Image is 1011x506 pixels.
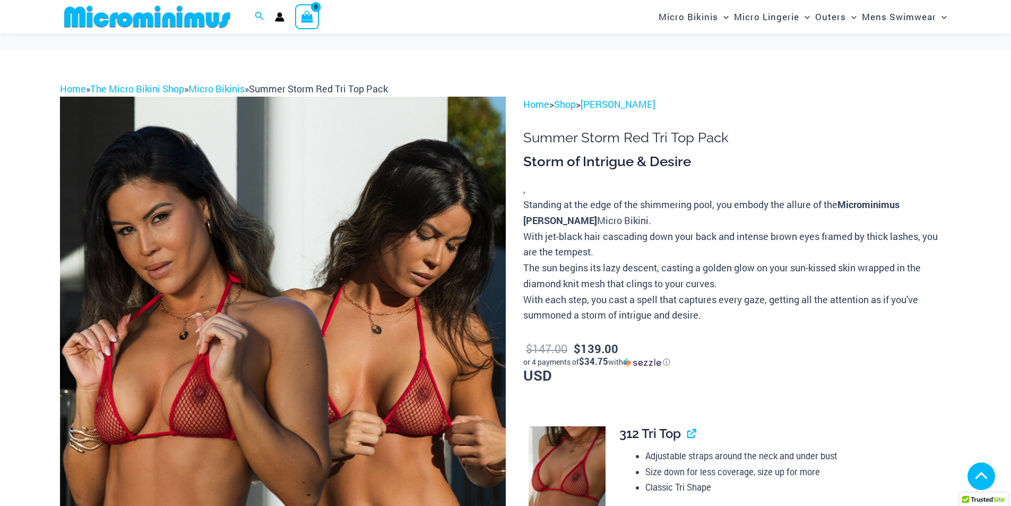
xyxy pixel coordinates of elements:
[523,97,951,113] p: > >
[526,341,532,356] span: $
[523,98,549,110] a: Home
[654,2,952,32] nav: Site Navigation
[718,3,729,30] span: Menu Toggle
[275,12,284,22] a: Account icon link
[846,3,857,30] span: Menu Toggle
[813,3,859,30] a: OutersMenu ToggleMenu Toggle
[523,197,951,323] p: Standing at the edge of the shimmering pool, you embody the allure of the Micro Bikini. With jet-...
[554,98,576,110] a: Shop
[60,82,86,95] a: Home
[60,82,388,95] span: » » »
[656,3,731,30] a: Micro BikinisMenu ToggleMenu Toggle
[60,5,235,29] img: MM SHOP LOGO FLAT
[295,4,319,29] a: View Shopping Cart, empty
[645,464,943,480] li: Size down for less coverage, size up for more
[859,3,949,30] a: Mens SwimwearMenu ToggleMenu Toggle
[523,357,951,367] div: or 4 payments of with
[574,341,618,356] bdi: 139.00
[936,3,947,30] span: Menu Toggle
[523,153,951,323] div: ,
[731,3,813,30] a: Micro LingerieMenu ToggleMenu Toggle
[188,82,245,95] a: Micro Bikinis
[619,426,681,441] span: 312 Tri Top
[523,357,951,367] div: or 4 payments of$34.75withSezzle Click to learn more about Sezzle
[526,341,567,356] bdi: 147.00
[523,153,951,171] h3: Storm of Intrigue & Desire
[523,130,951,146] h1: Summer Storm Red Tri Top Pack
[255,10,264,24] a: Search icon link
[799,3,810,30] span: Menu Toggle
[659,3,718,30] span: Micro Bikinis
[581,98,655,110] a: [PERSON_NAME]
[249,82,388,95] span: Summer Storm Red Tri Top Pack
[574,341,581,356] span: $
[862,3,936,30] span: Mens Swimwear
[645,448,943,464] li: Adjustable straps around the neck and under bust
[734,3,799,30] span: Micro Lingerie
[523,340,951,383] p: USD
[623,358,661,367] img: Sezzle
[90,82,184,95] a: The Micro Bikini Shop
[815,3,846,30] span: Outers
[579,355,608,367] span: $34.75
[645,479,943,495] li: Classic Tri Shape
